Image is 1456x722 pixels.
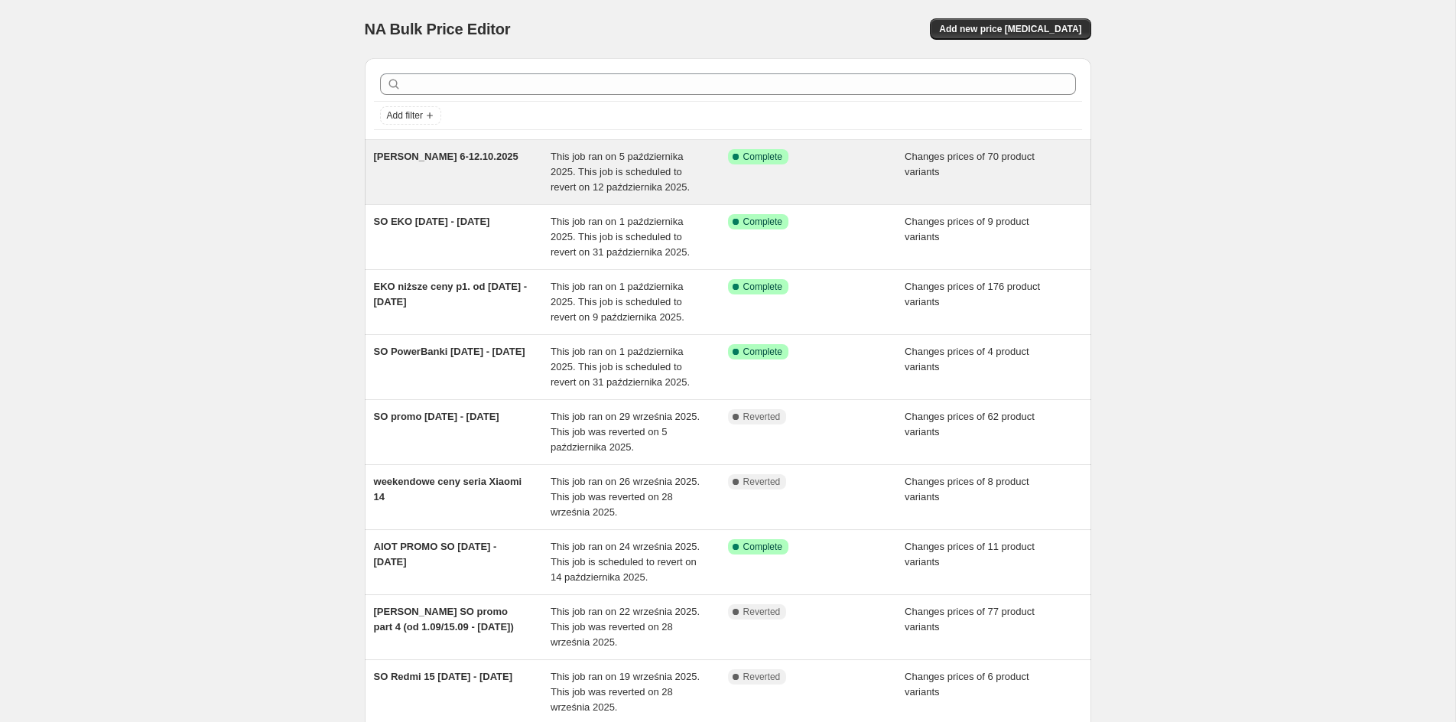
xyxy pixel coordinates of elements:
span: SO EKO [DATE] - [DATE] [374,216,490,227]
span: Complete [743,281,782,293]
span: Complete [743,346,782,358]
span: SO promo [DATE] - [DATE] [374,411,499,422]
span: This job ran on 5 października 2025. This job is scheduled to revert on 12 października 2025. [551,151,690,193]
button: Add filter [380,106,441,125]
span: This job ran on 24 września 2025. This job is scheduled to revert on 14 października 2025. [551,541,700,583]
span: This job ran on 1 października 2025. This job is scheduled to revert on 31 października 2025. [551,216,690,258]
span: [PERSON_NAME] 6-12.10.2025 [374,151,518,162]
span: Add new price [MEDICAL_DATA] [939,23,1081,35]
span: Changes prices of 6 product variants [905,671,1029,698]
span: Add filter [387,109,423,122]
span: This job ran on 26 września 2025. This job was reverted on 28 września 2025. [551,476,700,518]
span: This job ran on 19 września 2025. This job was reverted on 28 września 2025. [551,671,700,713]
span: AIOT PROMO SO [DATE] - [DATE] [374,541,497,568]
span: Changes prices of 4 product variants [905,346,1029,372]
span: SO Redmi 15 [DATE] - [DATE] [374,671,513,682]
button: Add new price [MEDICAL_DATA] [930,18,1090,40]
span: Changes prices of 70 product variants [905,151,1035,177]
span: weekendowe ceny seria Xiaomi 14 [374,476,522,502]
span: This job ran on 1 października 2025. This job is scheduled to revert on 31 października 2025. [551,346,690,388]
span: Changes prices of 8 product variants [905,476,1029,502]
span: EKO niższe ceny p1. od [DATE] - [DATE] [374,281,528,307]
span: [PERSON_NAME] SO promo part 4 (od 1.09/15.09 - [DATE]) [374,606,514,633]
span: Complete [743,216,782,228]
span: Complete [743,541,782,553]
span: Reverted [743,606,781,618]
span: This job ran on 29 września 2025. This job was reverted on 5 października 2025. [551,411,700,453]
span: This job ran on 22 września 2025. This job was reverted on 28 września 2025. [551,606,700,648]
span: Complete [743,151,782,163]
span: Changes prices of 77 product variants [905,606,1035,633]
span: Changes prices of 176 product variants [905,281,1040,307]
span: This job ran on 1 października 2025. This job is scheduled to revert on 9 października 2025. [551,281,684,323]
span: Reverted [743,476,781,488]
span: Changes prices of 11 product variants [905,541,1035,568]
span: Reverted [743,671,781,683]
span: NA Bulk Price Editor [365,21,511,37]
span: Changes prices of 9 product variants [905,216,1029,242]
span: Changes prices of 62 product variants [905,411,1035,437]
span: SO PowerBanki [DATE] - [DATE] [374,346,525,357]
span: Reverted [743,411,781,423]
